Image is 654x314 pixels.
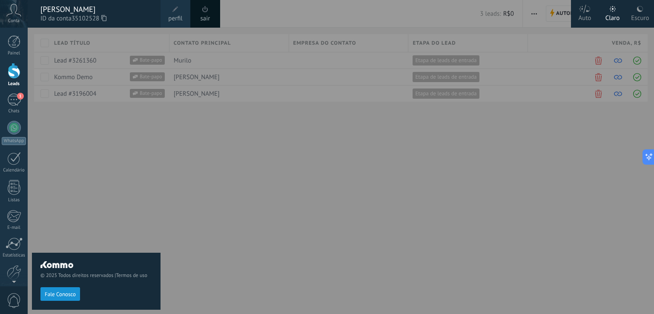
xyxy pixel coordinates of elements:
div: Painel [2,51,26,56]
div: [PERSON_NAME] [40,5,152,14]
div: E-mail [2,225,26,231]
a: sair [201,14,210,23]
span: 1 [17,93,24,100]
div: Listas [2,197,26,203]
div: Escuro [631,6,649,28]
span: Conta [8,18,20,24]
div: Auto [579,6,591,28]
div: Chats [2,108,26,114]
span: © 2025 Todos direitos reservados | [40,272,152,279]
div: Calendário [2,168,26,173]
div: WhatsApp [2,137,26,145]
span: 35102528 [72,14,106,23]
span: ID da conta [40,14,152,23]
a: Termos de uso [116,272,147,279]
span: Fale Conosco [45,291,76,297]
a: Fale Conosco [40,291,80,297]
span: perfil [168,14,182,23]
button: Fale Conosco [40,287,80,301]
div: Claro [605,6,620,28]
div: Estatísticas [2,253,26,258]
div: Leads [2,81,26,87]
